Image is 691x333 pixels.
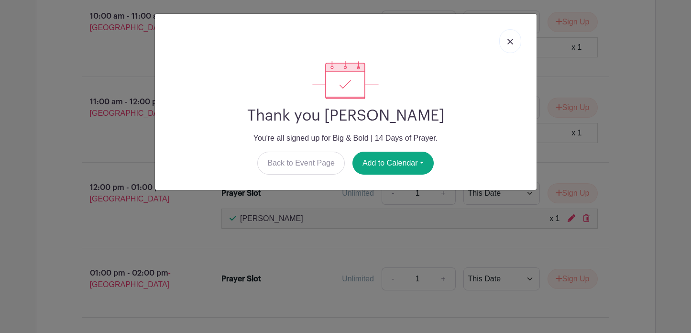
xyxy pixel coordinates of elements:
button: Add to Calendar [352,152,434,175]
a: Back to Event Page [257,152,345,175]
img: signup_complete-c468d5dda3e2740ee63a24cb0ba0d3ce5d8a4ecd24259e683200fb1569d990c8.svg [312,61,378,99]
img: close_button-5f87c8562297e5c2d7936805f587ecaba9071eb48480494691a3f1689db116b3.svg [507,39,513,44]
p: You're all signed up for Big & Bold | 14 Days of Prayer. [163,133,529,144]
h2: Thank you [PERSON_NAME] [163,107,529,125]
